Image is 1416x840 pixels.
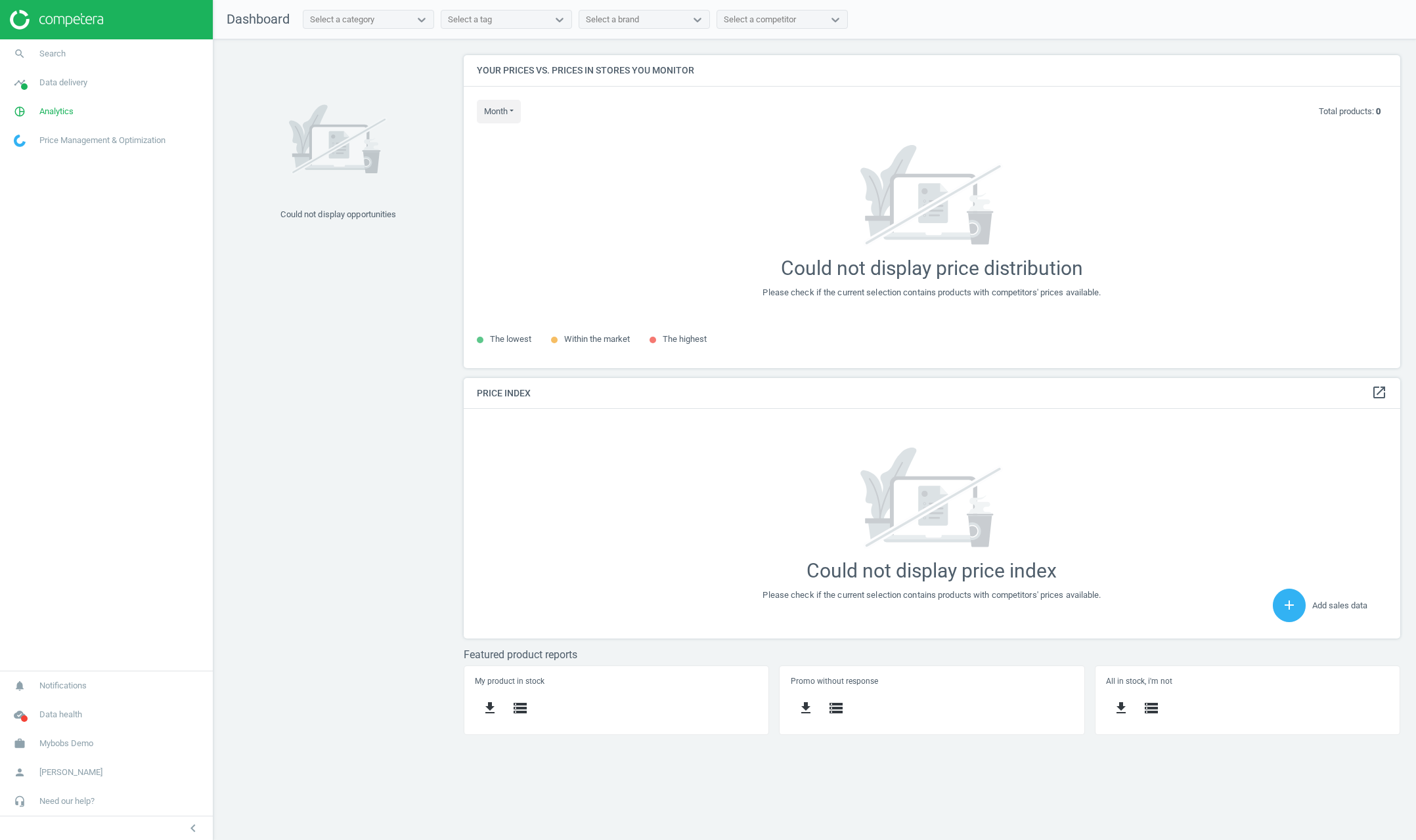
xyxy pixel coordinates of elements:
[835,145,1029,247] img: 7171a7ce662e02b596aeec34d53f281b.svg
[39,738,93,749] span: Mybobs Demo
[39,709,82,721] span: Data health
[1371,385,1387,400] i: open_in_new
[1376,106,1381,116] b: 0
[1312,600,1367,610] span: Add sales data
[39,77,87,89] span: Data delivery
[791,677,1074,686] h5: Promo without response
[798,700,814,716] i: get_app
[477,100,521,123] button: month
[39,795,95,807] span: Need our help?
[227,11,290,27] span: Dashboard
[490,334,531,344] span: The lowest
[482,700,498,716] i: get_app
[763,589,1101,601] div: Please check if the current selection contains products with competitors' prices available.
[663,334,707,344] span: The highest
[280,209,396,220] div: Could not display opportunities
[505,693,535,724] button: storage
[475,677,758,686] h5: My product in stock
[821,693,851,724] button: storage
[7,673,32,698] i: notifications
[289,87,387,192] img: 7171a7ce662e02b596aeec34d53f281b.svg
[512,700,528,716] i: storage
[835,448,1029,549] img: 7171a7ce662e02b596aeec34d53f281b.svg
[1106,677,1389,686] h5: All in stock, i'm not
[1143,700,1159,716] i: storage
[39,680,87,692] span: Notifications
[1136,693,1166,724] button: storage
[464,378,1400,409] h4: Price Index
[763,287,1101,299] div: Please check if the current selection contains products with competitors' prices available.
[7,789,32,814] i: headset_mic
[10,10,103,30] img: ajHJNr6hYgQAAAAASUVORK5CYII=
[1273,589,1306,622] button: add
[464,55,1400,86] h4: Your prices vs. prices in stores you monitor
[7,702,32,727] i: cloud_done
[14,135,26,147] img: wGWNvw8QSZomAAAAABJRU5ErkJggg==
[791,693,821,724] button: get_app
[464,648,1400,661] h3: Featured product reports
[781,257,1083,280] div: Could not display price distribution
[475,693,505,724] button: get_app
[39,48,66,60] span: Search
[724,14,796,26] div: Select a competitor
[1371,385,1387,402] a: open_in_new
[39,766,102,778] span: [PERSON_NAME]
[7,41,32,66] i: search
[1113,700,1129,716] i: get_app
[185,820,201,836] i: chevron_left
[1319,106,1381,117] p: Total products:
[828,700,844,716] i: storage
[448,14,492,26] div: Select a tag
[39,106,74,117] span: Analytics
[7,760,32,785] i: person
[7,731,32,756] i: work
[7,70,32,95] i: timeline
[564,334,630,344] span: Within the market
[7,99,32,124] i: pie_chart_outlined
[807,559,1057,583] div: Could not display price index
[310,14,374,26] div: Select a category
[177,820,210,837] button: chevron_left
[1281,597,1297,613] i: add
[586,14,639,26] div: Select a brand
[1106,693,1136,724] button: get_app
[39,135,166,146] span: Price Management & Optimization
